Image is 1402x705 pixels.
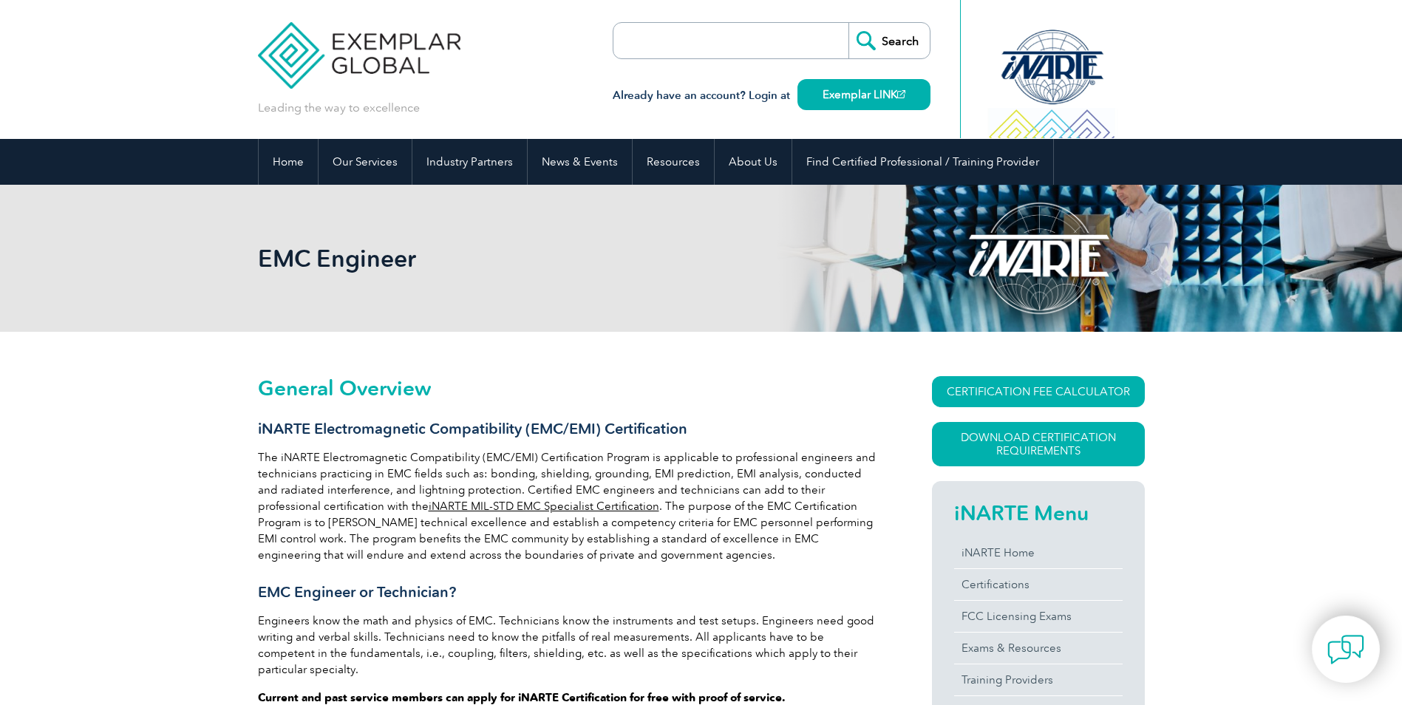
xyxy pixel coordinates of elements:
h3: EMC Engineer or Technician? [258,583,879,602]
h3: Already have an account? Login at [613,86,930,105]
p: Engineers know the math and physics of EMC. Technicians know the instruments and test setups. Eng... [258,613,879,678]
input: Search [848,23,930,58]
h1: EMC Engineer [258,244,826,273]
a: About Us [715,139,792,185]
a: iNARTE Home [954,537,1123,568]
img: open_square.png [897,90,905,98]
p: Leading the way to excellence [258,100,420,116]
img: contact-chat.png [1327,631,1364,668]
a: CERTIFICATION FEE CALCULATOR [932,376,1145,407]
a: Training Providers [954,664,1123,695]
a: Exemplar LINK [797,79,930,110]
h2: General Overview [258,376,879,400]
strong: Current and past service members can apply for iNARTE Certification for free with proof of service. [258,691,786,704]
h2: iNARTE Menu [954,501,1123,525]
a: News & Events [528,139,632,185]
a: Certifications [954,569,1123,600]
a: Exams & Resources [954,633,1123,664]
p: The iNARTE Electromagnetic Compatibility (EMC/EMI) Certification Program is applicable to profess... [258,449,879,563]
h3: iNARTE Electromagnetic Compatibility (EMC/EMI) Certification [258,420,879,438]
a: Find Certified Professional / Training Provider [792,139,1053,185]
a: FCC Licensing Exams [954,601,1123,632]
a: Download Certification Requirements [932,422,1145,466]
a: iNARTE MIL-STD EMC Specialist Certification [429,500,659,513]
a: Home [259,139,318,185]
a: Industry Partners [412,139,527,185]
a: Resources [633,139,714,185]
a: Our Services [319,139,412,185]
